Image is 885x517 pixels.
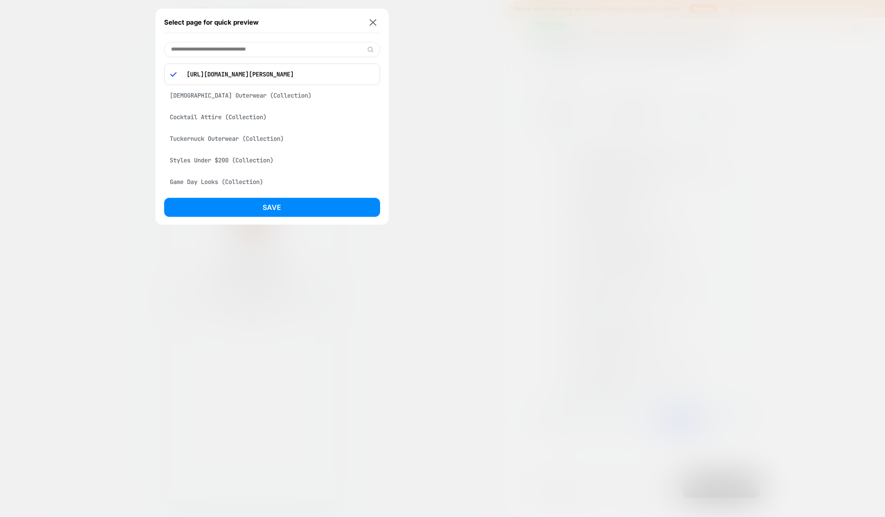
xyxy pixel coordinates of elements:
div: Styles Under $200 (Collection) [164,152,380,168]
span: Please choose a different page from the list above. [9,278,162,293]
img: blue checkmark [170,71,177,78]
div: Tuckernuck Outerwear (Collection) [164,130,380,147]
span: Select page for quick preview [164,18,259,26]
div: Game Day Looks (Collection) [164,174,380,190]
img: close [369,19,376,25]
span: The URL that was requested returned a NON-OK status code (404). [9,254,162,269]
img: navigation helm [9,165,162,217]
div: Cocktail Attire (Collection) [164,109,380,125]
button: Save [164,198,380,217]
p: [URL][DOMAIN_NAME][PERSON_NAME] [182,70,374,78]
div: [DEMOGRAPHIC_DATA] Outerwear (Collection) [164,87,380,104]
span: Ahoy Sailor [9,230,162,245]
img: edit [367,46,374,53]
